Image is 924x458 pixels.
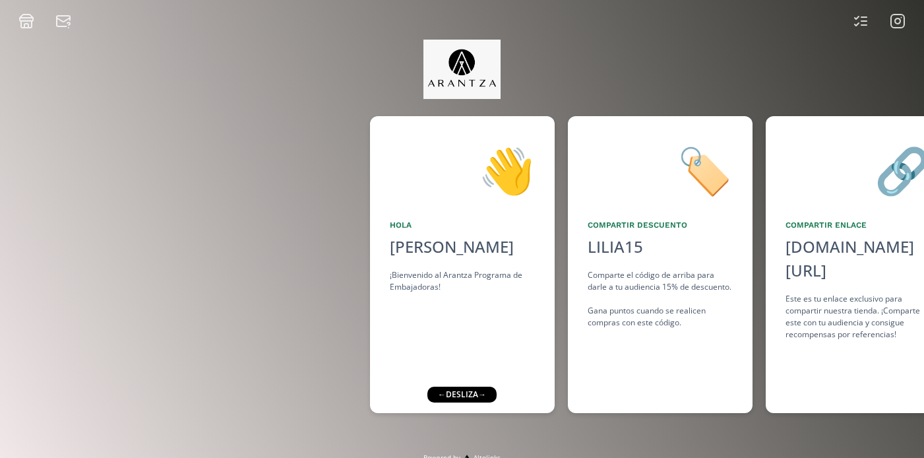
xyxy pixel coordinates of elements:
[588,235,643,259] div: LILIA15
[427,387,497,403] div: ← desliza →
[588,219,733,231] div: Compartir Descuento
[588,269,733,329] div: Comparte el código de arriba para darle a tu audiencia 15% de descuento. Gana puntos cuando se re...
[390,235,535,259] div: [PERSON_NAME]
[588,136,733,203] div: 🏷️
[390,136,535,203] div: 👋
[390,269,535,293] div: ¡Bienvenido al Arantza Programa de Embajadoras!
[390,219,535,231] div: Hola
[423,40,501,99] img: jpq5Bx5xx2a5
